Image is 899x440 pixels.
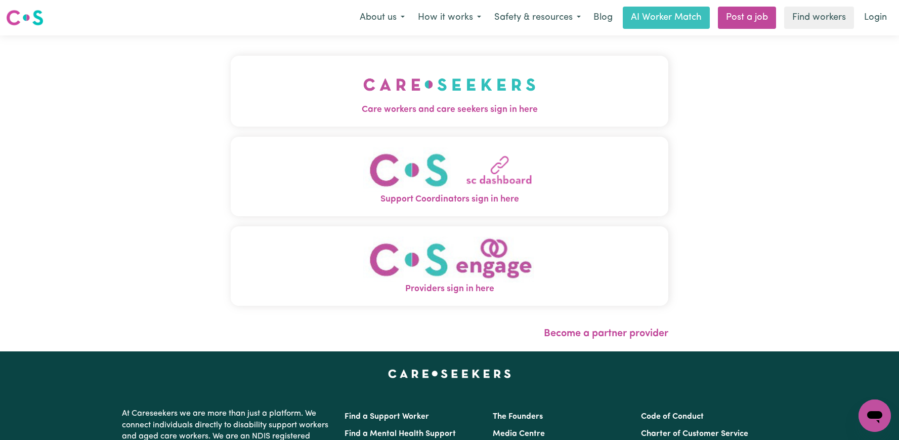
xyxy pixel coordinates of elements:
[718,7,776,29] a: Post a job
[587,7,619,29] a: Blog
[859,399,891,432] iframe: Button to launch messaging window
[231,56,668,127] button: Care workers and care seekers sign in here
[231,226,668,306] button: Providers sign in here
[858,7,893,29] a: Login
[784,7,854,29] a: Find workers
[231,137,668,216] button: Support Coordinators sign in here
[641,430,748,438] a: Charter of Customer Service
[411,7,488,28] button: How it works
[6,9,44,27] img: Careseekers logo
[641,413,704,421] a: Code of Conduct
[6,6,44,29] a: Careseekers logo
[388,370,511,378] a: Careseekers home page
[623,7,710,29] a: AI Worker Match
[544,329,668,339] a: Become a partner provider
[231,283,668,296] span: Providers sign in here
[231,103,668,116] span: Care workers and care seekers sign in here
[493,430,545,438] a: Media Centre
[231,193,668,206] span: Support Coordinators sign in here
[345,413,429,421] a: Find a Support Worker
[493,413,543,421] a: The Founders
[488,7,587,28] button: Safety & resources
[353,7,411,28] button: About us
